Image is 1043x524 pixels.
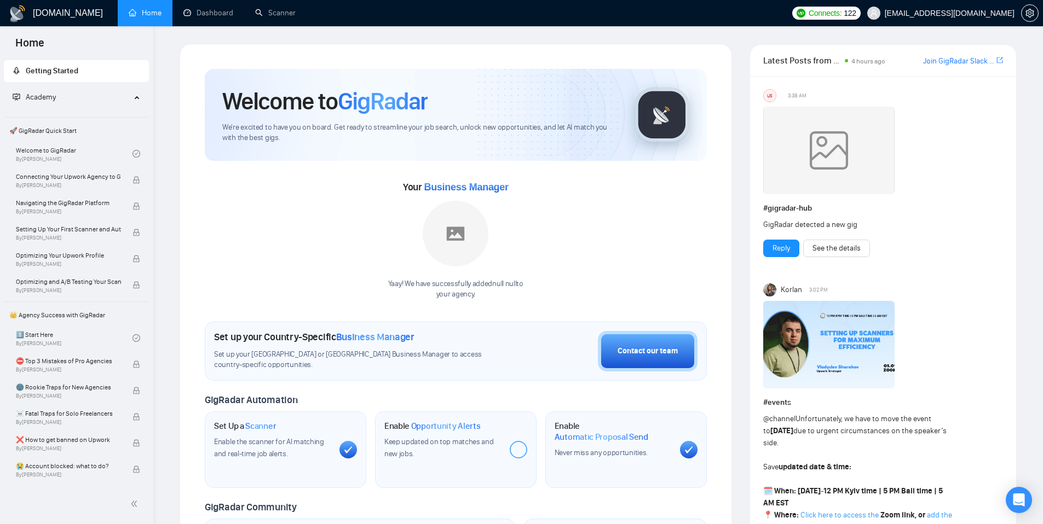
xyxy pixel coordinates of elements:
[555,432,648,443] span: Automatic Proposal Send
[763,219,955,231] div: GigRadar detected a new gig
[5,120,148,142] span: 🚀 GigRadar Quick Start
[763,240,799,257] button: Reply
[222,123,617,143] span: We're excited to have you on board. Get ready to streamline your job search, unlock new opportuni...
[16,208,121,215] span: By [PERSON_NAME]
[16,142,132,166] a: Welcome to GigRadarBy[PERSON_NAME]
[26,66,78,75] span: Getting Started
[770,426,793,435] strong: [DATE]
[798,486,821,496] strong: [DATE]
[923,55,994,67] a: Join GigRadar Slack Community
[205,501,297,513] span: GigRadar Community
[132,281,140,289] span: lock
[618,345,678,357] div: Contact our team
[13,93,20,101] span: fund-projection-screen
[13,92,56,102] span: Academy
[774,510,799,520] strong: Where:
[844,7,856,19] span: 122
[130,498,141,509] span: double-left
[16,171,121,182] span: Connecting Your Upwork Agency to GigRadar
[132,334,140,342] span: check-circle
[803,240,870,257] button: See the details
[16,182,121,189] span: By [PERSON_NAME]
[763,301,895,388] img: F09DQRWLC0N-Event%20with%20Vlad%20Sharahov.png
[598,331,698,371] button: Contact our team
[16,445,121,452] span: By [PERSON_NAME]
[388,279,523,300] div: Yaay! We have successfully added null null to
[13,67,20,74] span: rocket
[763,486,943,508] strong: 12 PM Kyiv time | 5 PM Bali time | 5 AM EST
[423,201,488,266] img: placeholder.png
[16,261,121,267] span: By [PERSON_NAME]
[763,397,1003,409] h1: # events
[773,242,790,254] a: Reply
[7,35,53,58] span: Home
[205,394,297,406] span: GigRadar Automation
[245,421,276,432] span: Scanner
[996,55,1003,66] a: export
[763,510,773,520] span: 📍
[4,60,149,82] li: Getting Started
[129,8,162,18] a: homeHome
[797,9,805,18] img: upwork-logo.png
[132,176,140,184] span: lock
[555,421,671,442] h1: Enable
[763,283,776,296] img: Korlan
[870,9,878,17] span: user
[16,250,121,261] span: Optimizing Your Upwork Profile
[336,331,414,343] span: Business Manager
[214,331,414,343] h1: Set up your Country-Specific
[132,465,140,473] span: lock
[5,304,148,326] span: 👑 Agency Success with GigRadar
[26,92,56,102] span: Academy
[16,224,121,235] span: Setting Up Your First Scanner and Auto-Bidder
[779,462,851,471] strong: updated date & time:
[16,419,121,426] span: By [PERSON_NAME]
[132,150,140,158] span: check-circle
[338,86,428,116] span: GigRadar
[763,54,842,67] span: Latest Posts from the GigRadar Community
[16,393,121,399] span: By [PERSON_NAME]
[16,276,121,287] span: Optimizing and A/B Testing Your Scanner for Better Results
[214,421,276,432] h1: Set Up a
[809,7,842,19] span: Connects:
[1021,4,1039,22] button: setting
[555,448,648,457] span: Never miss any opportunities.
[384,437,494,458] span: Keep updated on top matches and new jobs.
[132,413,140,421] span: lock
[16,235,121,241] span: By [PERSON_NAME]
[132,202,140,210] span: lock
[16,471,121,478] span: By [PERSON_NAME]
[16,461,121,471] span: 😭 Account blocked: what to do?
[763,107,895,194] img: weqQh+iSagEgQAAAABJRU5ErkJggg==
[132,439,140,447] span: lock
[9,5,26,22] img: logo
[774,486,796,496] strong: When:
[214,350,504,370] span: Set up your [GEOGRAPHIC_DATA] or [GEOGRAPHIC_DATA] Business Manager to access country-specific op...
[880,510,925,520] strong: Zoom link, or
[1021,9,1039,18] a: setting
[214,437,324,458] span: Enable the scanner for AI matching and real-time job alerts.
[132,387,140,394] span: lock
[16,408,121,419] span: ☠️ Fatal Traps for Solo Freelancers
[635,88,689,142] img: gigradar-logo.png
[16,326,132,350] a: 1️⃣ Start HereBy[PERSON_NAME]
[812,242,861,254] a: See the details
[763,202,1003,214] h1: # gigradar-hub
[411,421,481,432] span: Opportunity Alerts
[809,285,828,295] span: 3:02 PM
[255,8,296,18] a: searchScanner
[388,289,523,300] p: your agency .
[16,366,121,373] span: By [PERSON_NAME]
[800,510,879,520] a: Click here to access the
[16,356,121,366] span: ⛔ Top 3 Mistakes of Pro Agencies
[16,434,121,445] span: ❌ How to get banned on Upwork
[1006,487,1032,513] div: Open Intercom Messenger
[222,86,428,116] h1: Welcome to
[763,486,773,496] span: 🗓️
[16,197,121,208] span: Navigating the GigRadar Platform
[996,56,1003,65] span: export
[132,229,140,236] span: lock
[16,287,121,294] span: By [PERSON_NAME]
[384,421,481,432] h1: Enable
